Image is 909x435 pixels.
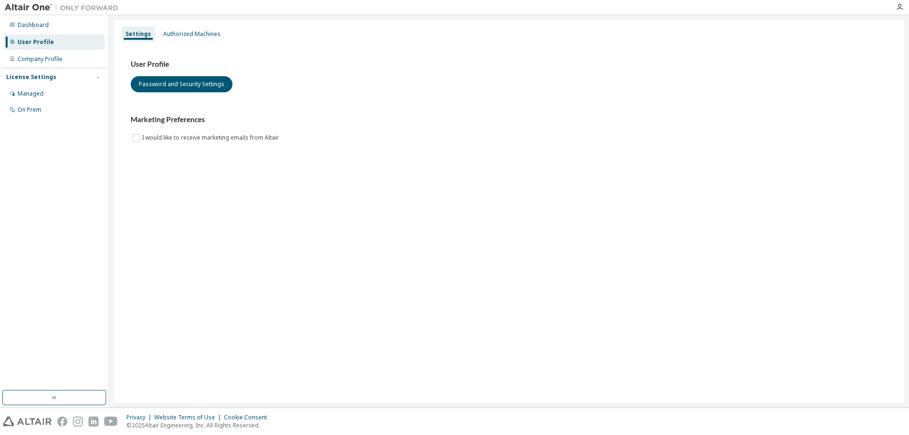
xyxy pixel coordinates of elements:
div: On Prem [18,106,41,114]
div: Company Profile [18,55,62,63]
img: facebook.svg [57,417,67,426]
h3: User Profile [131,60,887,69]
label: I would like to receive marketing emails from Altair [142,132,281,143]
div: Settings [125,30,151,38]
img: youtube.svg [104,417,118,426]
div: Privacy [126,414,154,421]
div: Dashboard [18,21,49,29]
div: Website Terms of Use [154,414,224,421]
div: User Profile [18,38,54,46]
div: Managed [18,90,44,98]
div: License Settings [6,73,56,81]
img: Altair One [5,3,123,12]
img: altair_logo.svg [3,417,52,426]
button: Password and Security Settings [131,76,232,92]
div: Authorized Machines [163,30,221,38]
h3: Marketing Preferences [131,115,887,124]
img: instagram.svg [73,417,83,426]
p: © 2025 Altair Engineering, Inc. All Rights Reserved. [126,421,273,429]
img: linkedin.svg [89,417,98,426]
div: Cookie Consent [224,414,273,421]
